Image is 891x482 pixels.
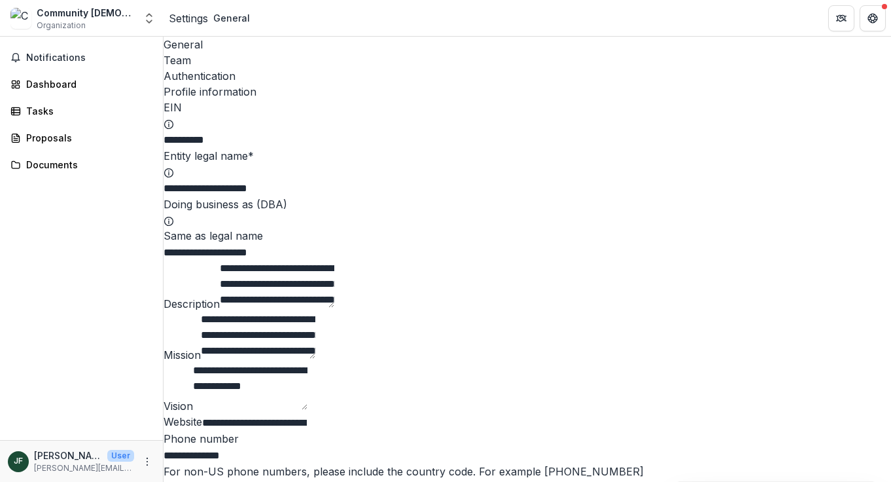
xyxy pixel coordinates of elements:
p: [PERSON_NAME][EMAIL_ADDRESS][PERSON_NAME][DOMAIN_NAME] [34,462,134,474]
label: EIN [164,101,182,114]
label: Website [164,415,202,428]
div: Dashboard [26,77,147,91]
p: User [107,450,134,462]
a: Authentication [164,68,891,84]
h2: Profile information [164,84,891,100]
p: [PERSON_NAME] [34,449,102,462]
button: Notifications [5,47,158,68]
a: Tasks [5,100,158,122]
nav: breadcrumb [169,9,255,28]
div: James Ferrier [14,457,23,466]
div: Community [DEMOGRAPHIC_DATA] Study [37,6,135,20]
a: General [164,37,891,52]
img: Community Bible Study [10,8,31,29]
span: Notifications [26,52,152,64]
a: Team [164,52,891,68]
label: Entity legal name [164,149,254,162]
div: Documents [26,158,147,172]
div: General [213,11,250,25]
a: Proposals [5,127,158,149]
label: Mission [164,348,201,361]
a: Documents [5,154,158,176]
button: Open entity switcher [140,5,158,31]
div: Tasks [26,104,147,118]
label: Doing business as (DBA) [164,198,287,211]
label: Vision [164,399,193,413]
span: Same as legal name [164,229,263,242]
label: Description [164,297,220,310]
label: Phone number [164,432,239,445]
button: More [139,454,155,470]
span: Organization [37,20,86,31]
button: Get Help [860,5,886,31]
div: Proposals [26,131,147,145]
div: For non-US phone numbers, please include the country code. For example [PHONE_NUMBER] [164,464,891,479]
button: Partners [828,5,854,31]
a: Settings [169,10,208,26]
a: Dashboard [5,73,158,95]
